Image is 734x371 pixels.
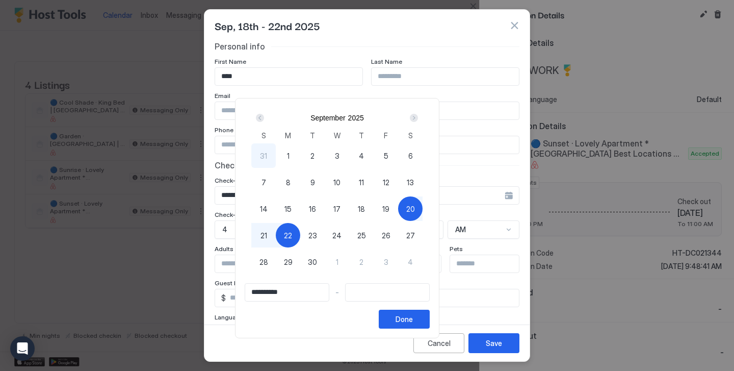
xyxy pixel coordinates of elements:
span: 24 [332,230,342,241]
span: 9 [310,177,315,188]
span: W [334,130,340,141]
span: 30 [308,257,317,267]
button: 19 [374,196,398,221]
button: 8 [276,170,300,194]
span: 27 [406,230,415,241]
input: Input Field [245,284,329,301]
span: 29 [284,257,293,267]
button: 12 [374,170,398,194]
span: S [261,130,266,141]
button: 2025 [348,114,364,122]
div: Done [396,314,413,325]
span: - [335,288,339,297]
button: 3 [374,250,398,274]
span: 25 [357,230,366,241]
span: T [310,130,315,141]
span: 14 [260,204,268,214]
button: 25 [349,223,374,248]
span: 16 [309,204,316,214]
span: 4 [359,151,364,161]
button: 16 [300,196,325,221]
div: Open Intercom Messenger [10,336,35,361]
button: 2 [300,143,325,168]
span: 5 [384,151,388,161]
button: 14 [251,196,276,221]
span: S [408,130,413,141]
button: 20 [398,196,423,221]
span: 8 [286,177,291,188]
button: 22 [276,223,300,248]
button: 2 [349,250,374,274]
button: 17 [325,196,349,221]
span: 2 [310,151,314,161]
button: 1 [325,250,349,274]
span: T [359,130,364,141]
span: 2 [359,257,363,267]
button: 28 [251,250,276,274]
span: 12 [383,177,389,188]
button: 15 [276,196,300,221]
button: 4 [398,250,423,274]
button: 31 [251,143,276,168]
button: 18 [349,196,374,221]
button: 5 [374,143,398,168]
button: 6 [398,143,423,168]
button: Prev [254,112,268,124]
span: 10 [333,177,340,188]
span: 26 [382,230,390,241]
span: 4 [408,257,413,267]
span: 19 [382,204,389,214]
span: 7 [261,177,266,188]
span: 17 [333,204,340,214]
button: 7 [251,170,276,194]
span: 21 [260,230,267,241]
button: 1 [276,143,300,168]
button: 27 [398,223,423,248]
button: 23 [300,223,325,248]
button: 11 [349,170,374,194]
span: 31 [260,151,267,161]
button: 26 [374,223,398,248]
span: 20 [406,204,415,214]
button: 29 [276,250,300,274]
span: 15 [284,204,292,214]
span: 23 [308,230,317,241]
button: 3 [325,143,349,168]
span: 1 [287,151,290,161]
span: 18 [358,204,365,214]
span: M [285,130,291,141]
button: Next [406,112,420,124]
button: Done [379,310,430,329]
button: 4 [349,143,374,168]
span: 3 [384,257,388,267]
button: 10 [325,170,349,194]
span: 3 [335,151,339,161]
button: 24 [325,223,349,248]
span: F [384,130,388,141]
span: 11 [359,177,364,188]
span: 22 [284,230,292,241]
button: 30 [300,250,325,274]
span: 28 [259,257,268,267]
button: 13 [398,170,423,194]
span: 6 [408,151,413,161]
button: 9 [300,170,325,194]
button: 21 [251,223,276,248]
span: 1 [336,257,338,267]
button: September [310,114,345,122]
span: 13 [407,177,414,188]
input: Input Field [346,284,429,301]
